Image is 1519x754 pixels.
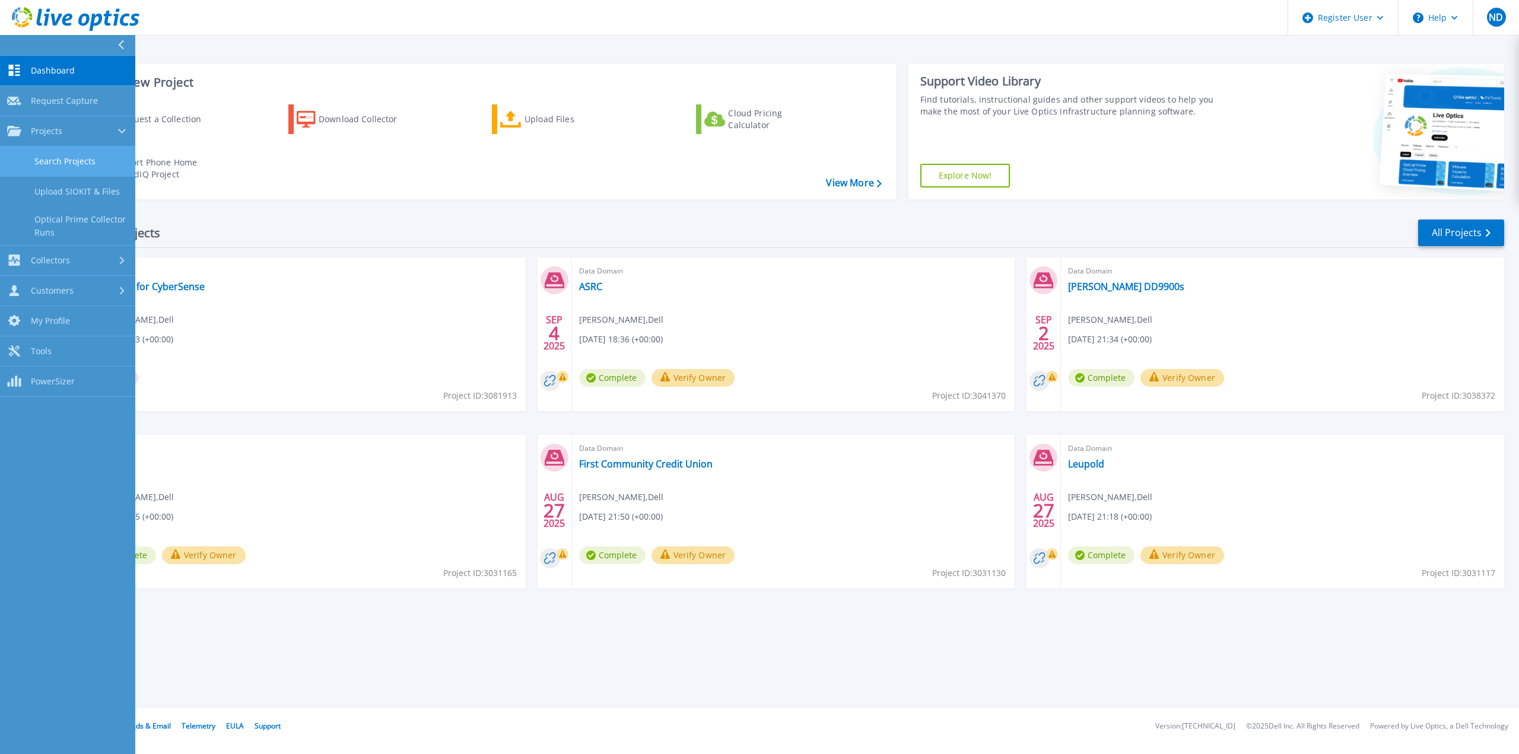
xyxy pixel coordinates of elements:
span: ND [1489,12,1503,22]
a: Explore Now! [920,164,1010,187]
a: All Projects [1418,219,1504,246]
span: Project ID: 3081913 [443,389,517,402]
span: Project ID: 3038372 [1422,389,1495,402]
div: Download Collector [319,107,414,131]
span: Data Domain [579,265,1008,278]
a: View More [826,177,881,189]
span: Collectors [31,255,70,266]
span: 4 [549,328,560,338]
span: [DATE] 21:18 (+00:00) [1068,510,1152,523]
div: Find tutorials, instructional guides and other support videos to help you make the most of your L... [920,94,1228,117]
span: My Profile [31,316,70,326]
span: [DATE] 18:36 (+00:00) [579,333,663,346]
div: SEP 2025 [1032,311,1055,355]
a: Ads & Email [131,721,171,731]
span: [DATE] 21:34 (+00:00) [1068,333,1152,346]
a: EULA [226,721,244,731]
a: First Community Credit Union [579,458,713,470]
span: Customers [31,285,74,296]
span: Complete [579,369,646,387]
button: Verify Owner [652,369,735,387]
span: 2 [1038,328,1049,338]
div: Support Video Library [920,74,1228,89]
div: Cloud Pricing Calculator [728,107,823,131]
span: 27 [1033,505,1054,516]
a: Upload Files [492,104,624,134]
a: Request a Collection [84,104,217,134]
div: Request a Collection [118,107,213,131]
span: Project ID: 3031130 [932,567,1006,580]
a: OHSU VtV for CyberSense [90,281,205,292]
span: Dashboard [31,65,75,76]
div: SEP 2025 [543,311,565,355]
button: Verify Owner [162,546,246,564]
a: [PERSON_NAME] DD9900s [1068,281,1184,292]
li: Powered by Live Optics, a Dell Technology [1370,723,1508,730]
span: Request Capture [31,96,98,106]
button: Verify Owner [1140,546,1224,564]
a: Telemetry [182,721,215,731]
span: [DATE] 21:50 (+00:00) [579,510,663,523]
a: ASRC [579,281,602,292]
h3: Start a New Project [84,76,881,89]
span: Project ID: 3031117 [1422,567,1495,580]
a: Support [255,721,281,731]
span: PowerSizer [31,376,75,387]
span: Data Domain [1068,265,1497,278]
span: Complete [1068,546,1135,564]
span: [PERSON_NAME] , Dell [579,313,663,326]
div: Import Phone Home CloudIQ Project [116,157,209,180]
a: Cloud Pricing Calculator [696,104,828,134]
span: 27 [544,505,565,516]
span: Projects [31,126,62,136]
span: Data Domain [90,265,519,278]
span: Project ID: 3041370 [932,389,1006,402]
span: Project ID: 3031165 [443,567,517,580]
span: Complete [579,546,646,564]
div: Upload Files [525,107,619,131]
div: AUG 2025 [1032,489,1055,532]
span: Complete [1068,369,1135,387]
a: Leupold [1068,458,1104,470]
span: [PERSON_NAME] , Dell [1068,491,1152,504]
li: Version: [TECHNICAL_ID] [1155,723,1235,730]
span: Data Domain [1068,442,1497,455]
span: Data Domain [579,442,1008,455]
button: Verify Owner [1140,369,1224,387]
span: Data Domain [90,442,519,455]
span: Tools [31,346,52,357]
span: [PERSON_NAME] , Dell [1068,313,1152,326]
li: © 2025 Dell Inc. All Rights Reserved [1246,723,1359,730]
button: Verify Owner [652,546,735,564]
a: Download Collector [288,104,421,134]
div: AUG 2025 [543,489,565,532]
span: [PERSON_NAME] , Dell [579,491,663,504]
